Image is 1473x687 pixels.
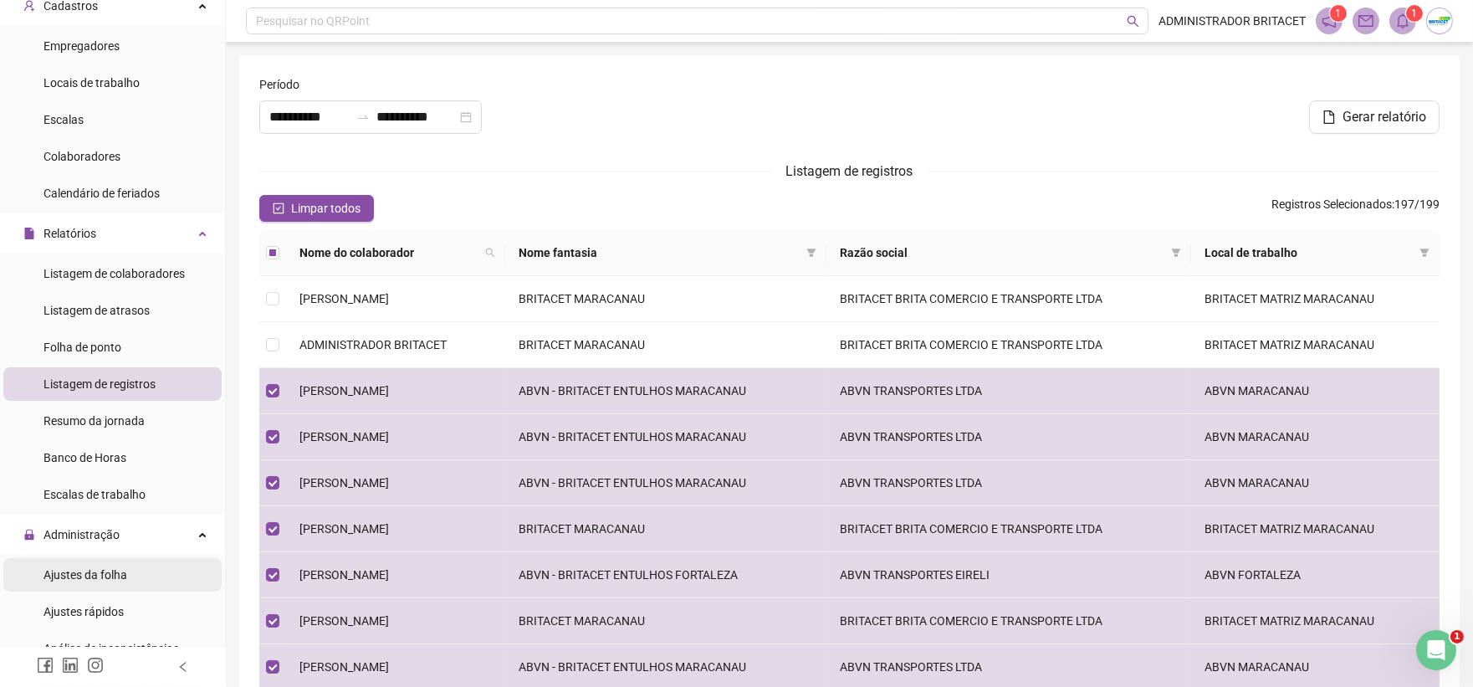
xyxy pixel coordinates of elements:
[1395,13,1410,28] span: bell
[43,150,120,163] span: Colaboradores
[299,568,389,582] span: [PERSON_NAME]
[43,187,160,200] span: Calendário de feriados
[505,506,826,552] td: BRITACET MARACANAU
[826,414,1192,460] td: ABVN TRANSPORTES LTDA
[299,430,389,443] span: [PERSON_NAME]
[826,460,1192,506] td: ABVN TRANSPORTES LTDA
[1416,630,1456,670] iframe: Intercom live chat
[43,451,126,464] span: Banco de Horas
[43,414,145,428] span: Resumo da jornada
[43,227,96,240] span: Relatórios
[43,267,185,280] span: Listagem de colaboradores
[1191,276,1440,322] td: BRITACET MATRIZ MARACANAU
[1191,552,1440,598] td: ABVN FORTALEZA
[299,384,389,397] span: [PERSON_NAME]
[43,605,124,618] span: Ajustes rápidos
[826,552,1192,598] td: ABVN TRANSPORTES EIRELI
[43,39,120,53] span: Empregadores
[273,203,284,214] span: check-square
[1191,414,1440,460] td: ABVN MARACANAU
[299,614,389,628] span: [PERSON_NAME]
[505,460,826,506] td: ABVN - BRITACET ENTULHOS MARACANAU
[803,240,820,265] span: filter
[786,163,913,179] span: Listagem de registros
[1191,368,1440,414] td: ABVN MARACANAU
[299,660,389,674] span: [PERSON_NAME]
[826,322,1192,368] td: BRITACET BRITA COMERCIO E TRANSPORTE LTDA
[356,110,370,124] span: swap-right
[1416,240,1433,265] span: filter
[1309,100,1440,134] button: Gerar relatório
[1412,8,1418,19] span: 1
[259,75,299,94] span: Período
[1204,244,1413,262] span: Local de trabalho
[177,661,189,673] span: left
[826,506,1192,552] td: BRITACET BRITA COMERCIO E TRANSPORTE LTDA
[1158,12,1306,30] span: ADMINISTRADOR BRITACET
[482,240,499,265] span: search
[356,110,370,124] span: to
[485,248,495,258] span: search
[62,657,79,674] span: linkedin
[1168,240,1184,265] span: filter
[299,476,389,490] span: [PERSON_NAME]
[43,488,146,501] span: Escalas de trabalho
[826,598,1192,644] td: BRITACET BRITA COMERCIO E TRANSPORTE LTDA
[299,244,478,262] span: Nome do colaborador
[87,657,104,674] span: instagram
[1343,107,1426,127] span: Gerar relatório
[505,276,826,322] td: BRITACET MARACANAU
[505,414,826,460] td: ABVN - BRITACET ENTULHOS MARACANAU
[291,199,361,218] span: Limpar todos
[1419,248,1430,258] span: filter
[826,368,1192,414] td: ABVN TRANSPORTES LTDA
[505,598,826,644] td: BRITACET MARACANAU
[43,76,140,90] span: Locais de trabalho
[1330,5,1347,22] sup: 1
[23,529,35,541] span: lock
[519,244,800,262] span: Nome fantasia
[1191,460,1440,506] td: ABVN MARACANAU
[1450,630,1464,643] span: 1
[43,568,127,582] span: Ajustes da folha
[505,552,826,598] td: ABVN - BRITACET ENTULHOS FORTALEZA
[505,368,826,414] td: ABVN - BRITACET ENTULHOS MARACANAU
[299,522,389,536] span: [PERSON_NAME]
[43,377,156,391] span: Listagem de registros
[23,228,35,239] span: file
[1322,13,1337,28] span: notification
[37,657,54,674] span: facebook
[299,292,389,305] span: [PERSON_NAME]
[259,195,374,222] button: Limpar todos
[43,341,121,354] span: Folha de ponto
[505,322,826,368] td: BRITACET MARACANAU
[806,248,816,258] span: filter
[43,528,120,541] span: Administração
[43,304,150,317] span: Listagem de atrasos
[1358,13,1373,28] span: mail
[1427,8,1452,33] img: 73035
[1271,197,1392,211] span: Registros Selecionados
[1171,248,1181,258] span: filter
[1271,195,1440,222] span: : 197 / 199
[299,338,447,351] span: ADMINISTRADOR BRITACET
[1336,8,1342,19] span: 1
[1191,598,1440,644] td: BRITACET MATRIZ MARACANAU
[1322,110,1336,124] span: file
[1191,506,1440,552] td: BRITACET MATRIZ MARACANAU
[1406,5,1423,22] sup: 1
[1191,322,1440,368] td: BRITACET MATRIZ MARACANAU
[1127,15,1139,28] span: search
[43,113,84,126] span: Escalas
[826,276,1192,322] td: BRITACET BRITA COMERCIO E TRANSPORTE LTDA
[840,244,1165,262] span: Razão social
[43,642,179,655] span: Análise de inconsistências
